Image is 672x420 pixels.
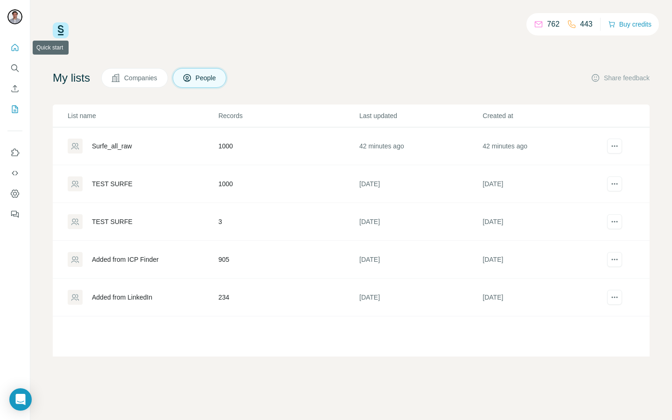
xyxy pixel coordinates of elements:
[7,144,22,161] button: Use Surfe on LinkedIn
[7,39,22,56] button: Quick start
[359,165,482,203] td: [DATE]
[607,290,622,305] button: actions
[580,19,593,30] p: 443
[196,73,217,83] span: People
[607,176,622,191] button: actions
[9,388,32,411] div: Open Intercom Messenger
[608,18,651,31] button: Buy credits
[7,80,22,97] button: Enrich CSV
[92,255,159,264] div: Added from ICP Finder
[482,279,605,316] td: [DATE]
[218,241,359,279] td: 905
[359,111,482,120] p: Last updated
[482,127,605,165] td: 42 minutes ago
[7,206,22,223] button: Feedback
[359,127,482,165] td: 42 minutes ago
[483,111,605,120] p: Created at
[7,9,22,24] img: Avatar
[547,19,560,30] p: 762
[591,73,650,83] button: Share feedback
[218,111,358,120] p: Records
[218,279,359,316] td: 234
[359,279,482,316] td: [DATE]
[92,179,133,189] div: TEST SURFE
[359,203,482,241] td: [DATE]
[92,141,132,151] div: Surfe_all_raw
[92,217,133,226] div: TEST SURFE
[92,293,152,302] div: Added from LinkedIn
[359,241,482,279] td: [DATE]
[482,165,605,203] td: [DATE]
[53,70,90,85] h4: My lists
[7,101,22,118] button: My lists
[607,139,622,154] button: actions
[607,252,622,267] button: actions
[482,241,605,279] td: [DATE]
[482,203,605,241] td: [DATE]
[124,73,158,83] span: Companies
[7,60,22,77] button: Search
[7,165,22,182] button: Use Surfe API
[68,111,217,120] p: List name
[218,203,359,241] td: 3
[7,185,22,202] button: Dashboard
[53,22,69,38] img: Surfe Logo
[218,127,359,165] td: 1000
[218,165,359,203] td: 1000
[607,214,622,229] button: actions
